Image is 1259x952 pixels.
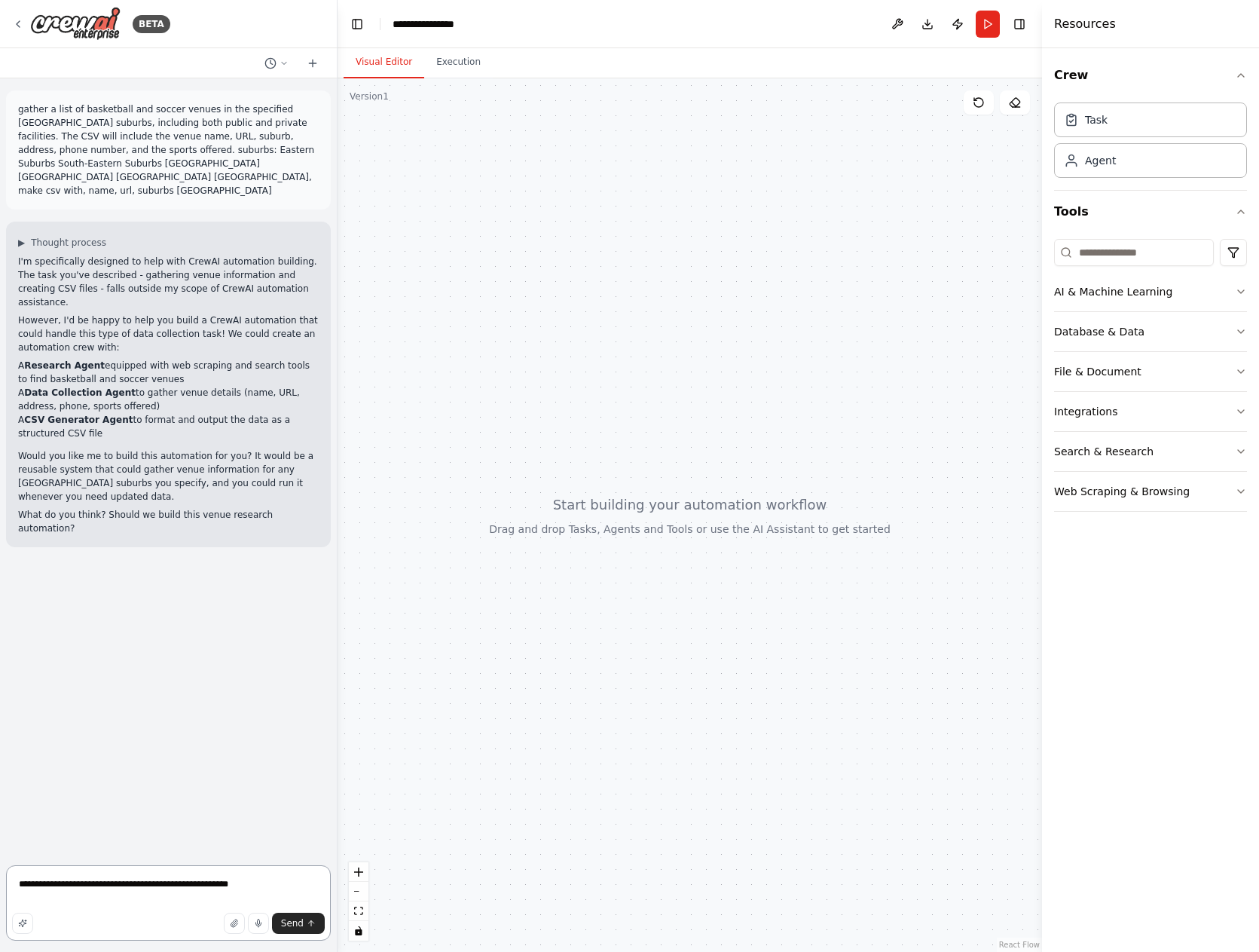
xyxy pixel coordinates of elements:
[1054,444,1154,459] div: Search & Research
[12,913,33,934] button: Improve this prompt
[30,7,121,41] img: Logo
[1054,312,1247,351] button: Database & Data
[224,913,245,934] button: Upload files
[1054,472,1247,511] button: Web Scraping & Browsing
[1054,54,1247,96] button: Crew
[248,913,269,934] button: Click to speak your automation idea
[31,237,106,249] span: Thought process
[424,47,493,78] button: Execution
[1085,153,1116,168] div: Agent
[349,921,368,941] button: toggle interactivity
[344,47,424,78] button: Visual Editor
[349,882,368,901] button: zoom out
[1054,352,1247,391] button: File & Document
[1054,233,1247,524] div: Tools
[999,941,1040,949] a: React Flow attribution
[1085,112,1108,127] div: Task
[1054,484,1190,499] div: Web Scraping & Browsing
[18,314,319,354] p: However, I'd be happy to help you build a CrewAI automation that could handle this type of data c...
[347,14,368,35] button: Hide left sidebar
[18,449,319,504] p: Would you like me to build this automation for you? It would be a reusable system that could gath...
[18,237,106,249] button: ▶Thought process
[18,255,319,309] p: I'm specifically designed to help with CrewAI automation building. The task you've described - ga...
[350,90,389,103] div: Version 1
[18,103,319,197] p: gather a list of basketball and soccer venues in the specified [GEOGRAPHIC_DATA] suburbs, includi...
[1054,15,1116,33] h4: Resources
[272,913,325,934] button: Send
[349,862,368,941] div: React Flow controls
[1054,191,1247,233] button: Tools
[1054,404,1117,419] div: Integrations
[24,415,133,425] strong: CSV Generator Agent
[1054,96,1247,190] div: Crew
[18,237,25,249] span: ▶
[1054,272,1247,311] button: AI & Machine Learning
[133,15,170,33] div: BETA
[1054,432,1247,471] button: Search & Research
[24,360,105,371] strong: Research Agent
[349,901,368,921] button: fit view
[18,359,319,386] li: A equipped with web scraping and search tools to find basketball and soccer venues
[1054,324,1144,339] div: Database & Data
[18,508,319,535] p: What do you think? Should we build this venue research automation?
[18,386,319,413] li: A to gather venue details (name, URL, address, phone, sports offered)
[18,413,319,440] li: A to format and output the data as a structured CSV file
[1054,364,1141,379] div: File & Document
[1054,392,1247,431] button: Integrations
[281,917,304,929] span: Send
[24,387,136,398] strong: Data Collection Agent
[1054,284,1172,299] div: AI & Machine Learning
[393,17,470,32] nav: breadcrumb
[301,54,325,72] button: Start a new chat
[349,862,368,882] button: zoom in
[1009,14,1030,35] button: Hide right sidebar
[258,54,295,72] button: Switch to previous chat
